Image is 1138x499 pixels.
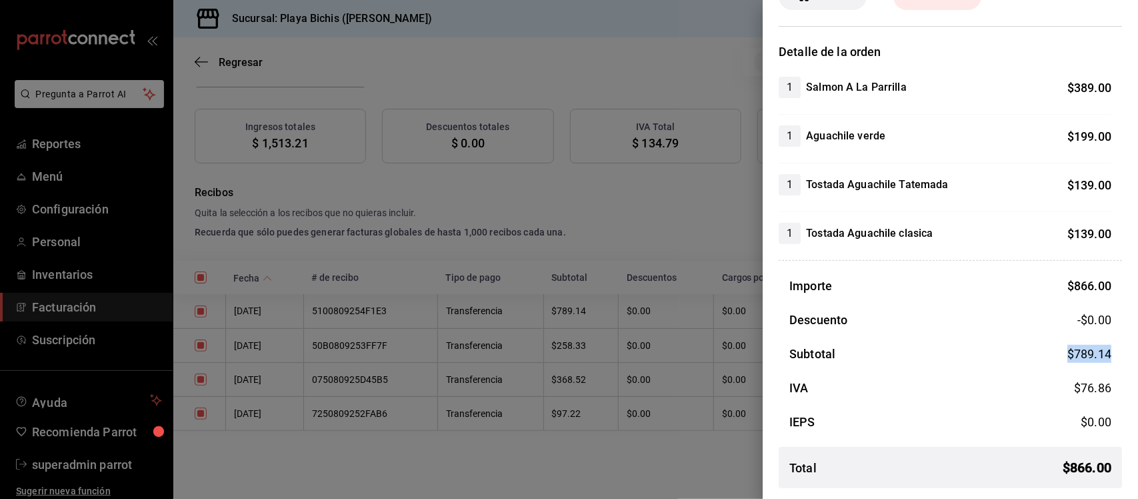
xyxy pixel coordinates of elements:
h3: Subtotal [789,345,835,363]
span: $ 389.00 [1067,81,1111,95]
span: $ 139.00 [1067,178,1111,192]
span: $ 0.00 [1081,415,1111,429]
h4: Salmon A La Parrilla [806,79,907,95]
h4: Aguachile verde [806,128,885,144]
span: 1 [779,225,801,241]
span: $ 866.00 [1067,279,1111,293]
span: 1 [779,128,801,144]
h4: Tostada Aguachile Tatemada [806,177,948,193]
span: $ 199.00 [1067,129,1111,143]
h3: Detalle de la orden [779,43,1122,61]
span: $ 76.86 [1074,381,1111,395]
h3: IVA [789,379,808,397]
span: -$0.00 [1077,311,1111,329]
span: 1 [779,177,801,193]
span: 1 [779,79,801,95]
h3: Total [789,459,817,477]
span: $ 866.00 [1063,458,1111,478]
span: $ 139.00 [1067,227,1111,241]
span: $ 789.14 [1067,347,1111,361]
h3: Descuento [789,311,847,329]
h3: Importe [789,277,832,295]
h3: IEPS [789,413,815,431]
h4: Tostada Aguachile clasica [806,225,933,241]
